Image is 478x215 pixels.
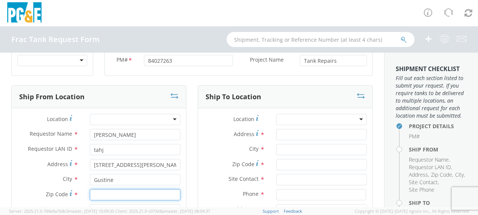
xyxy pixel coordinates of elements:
a: Feedback [284,208,302,214]
span: Address [234,130,254,138]
input: Shipment, Tracking or Reference Number (at least 4 chars) [227,32,414,47]
span: Fill out each section listed to submit your request. If you require tanks to be delivered to mult... [396,74,467,120]
span: PM# [116,56,128,65]
span: Address [409,171,428,178]
span: Site Contact [42,205,72,212]
span: Site Contact [409,179,438,186]
span: Location [233,115,254,123]
span: Requestor LAN ID [409,164,451,171]
span: Requestor Name [30,130,72,137]
span: Address [47,160,68,168]
img: pge-logo-06675f144f4cfa6a6814.png [6,2,43,24]
span: Client: 2025.21.0-c073d8a [115,208,210,214]
h4: Project Details [409,123,467,129]
span: Zip Code [232,160,254,168]
span: Phone [243,190,259,197]
li: , [409,179,439,186]
span: Requestor LAN ID [28,145,72,152]
span: City [455,171,464,178]
span: master, [DATE] 10:09:35 [68,208,114,214]
span: Copyright © [DATE]-[DATE] Agistix Inc., All Rights Reserved [355,208,469,214]
h3: Ship To Location [206,93,261,101]
a: Support [263,208,279,214]
h3: Ship From Location [19,93,85,101]
span: Project Name [250,56,284,65]
span: master, [DATE] 08:04:37 [164,208,210,214]
span: City [249,145,259,152]
h4: Ship From [409,147,467,152]
span: Zip Code [431,171,452,178]
span: Site Contact [228,175,259,182]
h4: Ship To [409,200,467,206]
li: , [409,164,452,171]
li: , [455,171,465,179]
span: Requestor Name [409,156,449,163]
li: , [409,156,450,164]
span: Zip Code [46,191,68,198]
h4: Frac Tank Request Form [11,35,100,44]
span: Server: 2025.21.0-769a9a7b8c3 [9,208,114,214]
span: City [63,175,72,182]
li: , [409,171,429,179]
span: Location [47,115,68,123]
h3: Shipment Checklist [396,66,467,73]
li: , [431,171,453,179]
span: Site Phone [409,186,434,193]
span: Add Notes [232,205,259,212]
span: PM# [409,133,420,140]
